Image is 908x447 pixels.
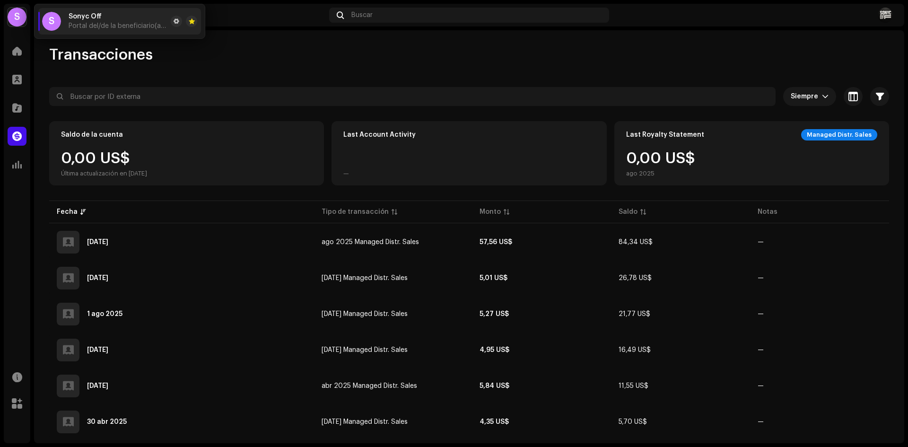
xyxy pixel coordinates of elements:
img: ac2d6ba7-6e03-4d56-b356-7b6d8d7d168b [878,8,893,23]
span: Sonyc Off [69,13,102,20]
div: 30 abr 2025 [87,419,127,425]
strong: 5,84 US$ [480,383,509,389]
strong: 5,01 US$ [480,275,507,281]
span: abr 2025 Managed Distr. Sales [322,383,417,389]
div: 1 jun 2025 [87,383,108,389]
span: jun 2025 Managed Distr. Sales [322,311,408,317]
re-a-table-badge: — [758,275,764,281]
div: S [8,8,26,26]
strong: 4,35 US$ [480,419,509,425]
span: 84,34 US$ [619,239,653,245]
re-a-table-badge: — [758,419,764,425]
span: 11,55 US$ [619,383,648,389]
span: 5,70 US$ [619,419,647,425]
strong: 4,95 US$ [480,347,509,353]
span: may 2025 Managed Distr. Sales [322,347,408,353]
span: Portal del/de la beneficiario(a) <Disetti> [69,22,167,30]
div: — [343,170,349,177]
strong: 5,27 US$ [480,311,509,317]
span: 26,78 US$ [619,275,652,281]
span: 21,77 US$ [619,311,650,317]
span: Siempre [791,87,822,106]
div: Última actualización en [DATE] [61,170,147,177]
re-a-table-badge: — [758,347,764,353]
span: Transacciones [49,45,153,64]
div: S [42,12,61,31]
div: Saldo [619,207,637,217]
div: Last Account Activity [343,131,416,139]
input: Buscar por ID externa [49,87,776,106]
span: mar 2025 Managed Distr. Sales [322,419,408,425]
div: Saldo de la cuenta [61,131,123,139]
div: Tipo de transacción [322,207,389,217]
span: ago 2025 Managed Distr. Sales [322,239,419,245]
div: Last Royalty Statement [626,131,704,139]
div: 2 oct 2025 [87,239,108,245]
re-a-table-badge: — [758,239,764,245]
div: ago 2025 [626,170,695,177]
re-a-table-badge: — [758,311,764,317]
div: Managed Distr. Sales [801,129,877,140]
div: Monto [480,207,501,217]
div: 1 ago 2025 [87,311,122,317]
strong: 57,56 US$ [480,239,512,245]
span: 16,49 US$ [619,347,651,353]
div: dropdown trigger [822,87,829,106]
div: Fecha [57,207,78,217]
span: jul 2025 Managed Distr. Sales [322,275,408,281]
div: 3 jul 2025 [87,347,108,353]
re-a-table-badge: — [758,383,764,389]
span: Buscar [351,11,373,19]
div: 2 sept 2025 [87,275,108,281]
